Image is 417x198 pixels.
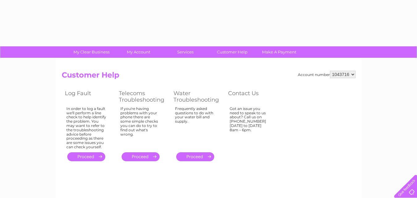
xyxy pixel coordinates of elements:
div: If you're having problems with your phone there are some simple checks you can do to try to find ... [120,107,161,147]
a: . [67,152,105,161]
th: Log Fault [62,88,116,105]
a: . [122,152,160,161]
a: My Clear Business [66,46,117,58]
th: Telecoms Troubleshooting [116,88,170,105]
a: Make A Payment [254,46,305,58]
div: Frequently asked questions to do with your water bill and supply. [175,107,216,147]
th: Contact Us [225,88,279,105]
a: Customer Help [207,46,258,58]
a: My Account [113,46,164,58]
a: Services [160,46,211,58]
th: Water Troubleshooting [170,88,225,105]
div: In order to log a fault we'll perform a line check to help identify the problem. You may want to ... [66,107,106,149]
div: Account number [298,71,356,78]
div: Got an issue you need to speak to us about? Call us on [PHONE_NUMBER] [DATE] to [DATE] 8am – 6pm. [230,107,270,147]
a: . [176,152,214,161]
h2: Customer Help [62,71,356,82]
